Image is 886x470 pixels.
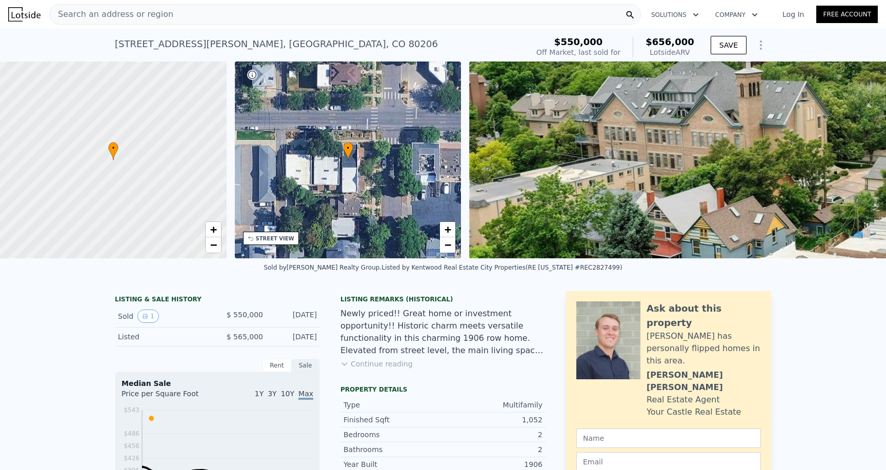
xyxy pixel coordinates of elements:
span: − [445,238,451,251]
div: Real Estate Agent [647,394,720,406]
button: Company [707,6,766,24]
a: Zoom out [206,237,221,253]
div: [STREET_ADDRESS][PERSON_NAME] , [GEOGRAPHIC_DATA] , CO 80206 [115,37,438,51]
span: 3Y [268,390,276,398]
div: 1,052 [443,415,542,425]
a: Zoom in [206,222,221,237]
div: [PERSON_NAME] has personally flipped homes in this area. [647,330,761,367]
button: SAVE [711,36,747,54]
div: Multifamily [443,400,542,410]
div: Ask about this property [647,301,761,330]
div: Sale [291,359,320,372]
a: Log In [770,9,816,19]
button: Show Options [751,35,771,55]
div: Listed [118,332,209,342]
div: Off Market, last sold for [536,47,620,57]
div: 1906 [443,459,542,469]
tspan: $426 [124,455,139,462]
div: Newly priced!! Great home or investment opportunity!! Historic charm meets versatile functionalit... [340,308,546,357]
span: $ 565,000 [227,333,263,341]
tspan: $486 [124,430,139,437]
div: Year Built [344,459,443,469]
div: Rent [263,359,291,372]
tspan: $543 [124,406,139,414]
div: [DATE] [271,332,317,342]
span: $ 550,000 [227,311,263,319]
div: Price per Square Foot [122,389,217,405]
div: Property details [340,385,546,394]
div: Type [344,400,443,410]
input: Name [576,428,761,448]
div: Sold [118,310,209,323]
span: • [343,144,353,153]
img: Lotside [8,7,41,22]
div: 2 [443,430,542,440]
div: Finished Sqft [344,415,443,425]
div: Bathrooms [344,444,443,455]
a: Zoom in [440,222,455,237]
tspan: $456 [124,442,139,449]
div: STREET VIEW [256,235,294,242]
button: Continue reading [340,359,413,369]
span: 1Y [255,390,264,398]
span: + [210,223,216,236]
div: Bedrooms [344,430,443,440]
button: View historical data [137,310,159,323]
a: Zoom out [440,237,455,253]
div: Your Castle Real Estate [647,406,741,418]
div: • [108,142,118,160]
span: + [445,223,451,236]
span: − [210,238,216,251]
span: Search an address or region [50,8,173,21]
a: Free Account [816,6,878,23]
button: Solutions [643,6,707,24]
div: LISTING & SALE HISTORY [115,295,320,305]
div: 2 [443,444,542,455]
span: $656,000 [646,36,694,47]
span: Max [298,390,313,400]
div: Sold by [PERSON_NAME] Realty Group . [264,264,381,271]
div: Listing Remarks (Historical) [340,295,546,303]
div: [DATE] [271,310,317,323]
span: $550,000 [554,36,603,47]
div: Listed by Kentwood Real Estate City Properties (RE [US_STATE] #REC2827499) [381,264,622,271]
span: 10Y [281,390,294,398]
div: Median Sale [122,378,313,389]
div: [PERSON_NAME] [PERSON_NAME] [647,369,761,394]
div: Lotside ARV [646,47,694,57]
div: • [343,142,353,160]
span: • [108,144,118,153]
